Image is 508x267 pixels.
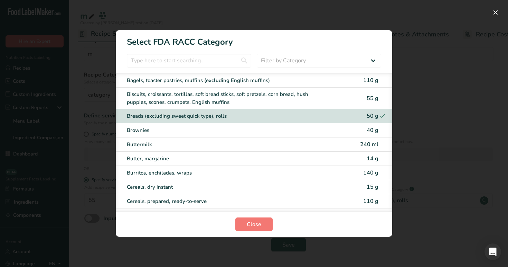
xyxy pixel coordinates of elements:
[127,77,323,84] div: Bagels, toaster pastries, muffins (excluding English muffins)
[363,169,378,177] span: 140 g
[367,112,378,120] span: 50 g
[127,126,323,134] div: Brownies
[127,141,323,149] div: Buttermilk
[367,126,378,134] span: 40 g
[367,95,378,102] span: 55 g
[363,197,378,205] span: 110 g
[367,183,378,191] span: 15 g
[127,54,251,68] input: Type here to start searching..
[127,112,323,120] div: Breads (excluding sweet quick type), rolls
[127,155,323,163] div: Butter, margarine
[485,243,501,260] div: Open Intercom Messenger
[127,169,323,177] div: Burritos, enchiladas, wraps
[127,183,323,191] div: Cereals, dry instant
[360,141,378,148] span: 240 ml
[247,220,261,229] span: Close
[367,155,378,162] span: 14 g
[127,197,323,205] div: Cereals, prepared, ready-to-serve
[363,77,378,84] span: 110 g
[127,90,323,106] div: Biscuits, croissants, tortillas, soft bread sticks, soft pretzels, corn bread, hush puppies, scon...
[116,30,392,48] h1: Select FDA RACC Category
[127,212,323,220] div: Cakes, heavyweight
[235,217,273,231] button: Close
